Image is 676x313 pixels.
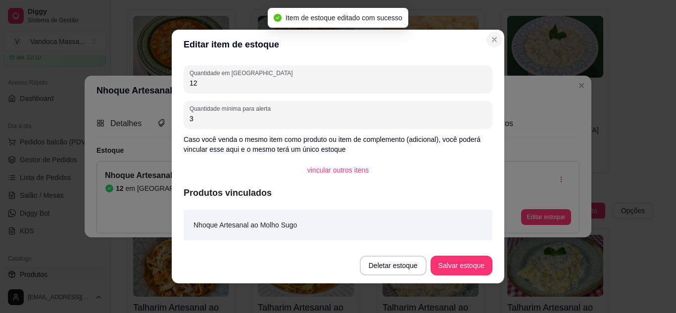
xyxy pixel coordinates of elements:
[190,78,486,88] input: Quantidade em estoque
[190,114,486,124] input: Quantidade mínima para alerta
[299,160,377,180] button: vincular outros itens
[184,186,492,200] article: Produtos vinculados
[184,134,492,154] p: Caso você venda o mesmo item como produto ou item de complemento (adicional), você poderá vincula...
[190,104,274,113] label: Quantidade mínima para alerta
[360,256,427,275] button: Deletar estoque
[486,32,502,47] button: Close
[286,14,402,22] span: Item de estoque editado com sucesso
[431,256,492,275] button: Salvar estoque
[193,220,297,230] article: Nhoque Artesanal ao Molho Sugo
[274,14,282,22] span: check-circle
[190,69,296,77] label: Quantidade em [GEOGRAPHIC_DATA]
[172,30,504,59] header: Editar item de estoque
